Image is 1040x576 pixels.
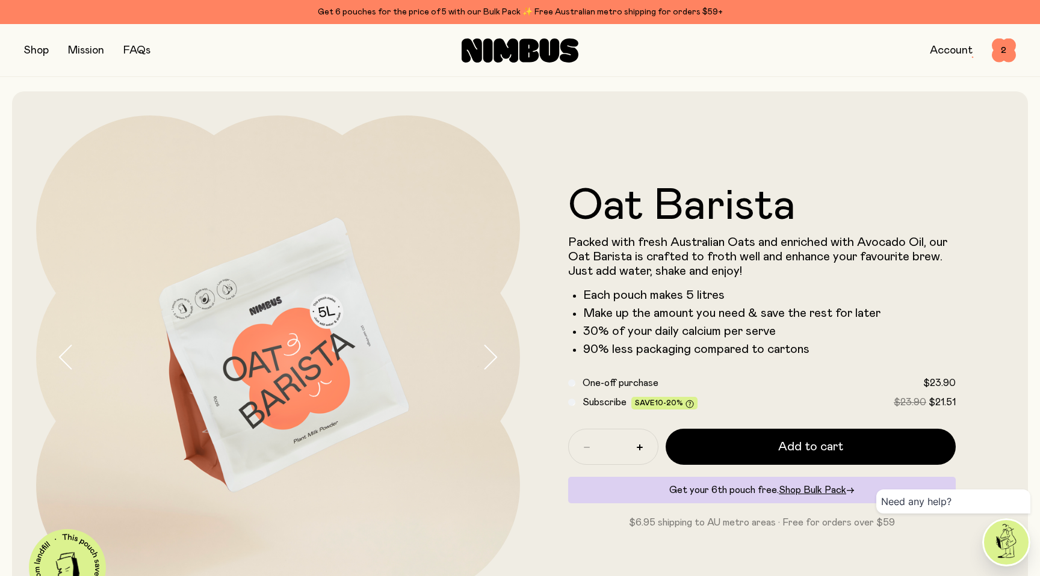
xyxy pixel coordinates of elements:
[583,324,956,339] li: 30% of your daily calcium per serve
[779,485,855,495] a: Shop Bulk Pack→
[635,399,694,408] span: Save
[876,489,1030,513] div: Need any help?
[778,438,843,455] span: Add to cart
[929,397,956,407] span: $21.51
[583,378,658,388] span: One-off purchase
[930,45,973,56] a: Account
[568,515,956,530] p: $6.95 shipping to AU metro areas · Free for orders over $59
[655,399,683,406] span: 10-20%
[568,185,956,228] h1: Oat Barista
[568,235,956,278] p: Packed with fresh Australian Oats and enriched with Avocado Oil, our Oat Barista is crafted to fr...
[123,45,150,56] a: FAQs
[24,5,1016,19] div: Get 6 pouches for the price of 5 with our Bulk Pack ✨ Free Australian metro shipping for orders $59+
[779,485,846,495] span: Shop Bulk Pack
[583,288,956,302] li: Each pouch makes 5 litres
[583,397,627,407] span: Subscribe
[984,520,1029,565] img: agent
[894,397,926,407] span: $23.90
[992,38,1016,63] button: 2
[583,342,956,357] li: 90% less packaging compared to cartons
[583,306,956,320] li: Make up the amount you need & save the rest for later
[68,45,104,56] a: Mission
[568,477,956,503] div: Get your 6th pouch free.
[666,429,956,465] button: Add to cart
[923,378,956,388] span: $23.90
